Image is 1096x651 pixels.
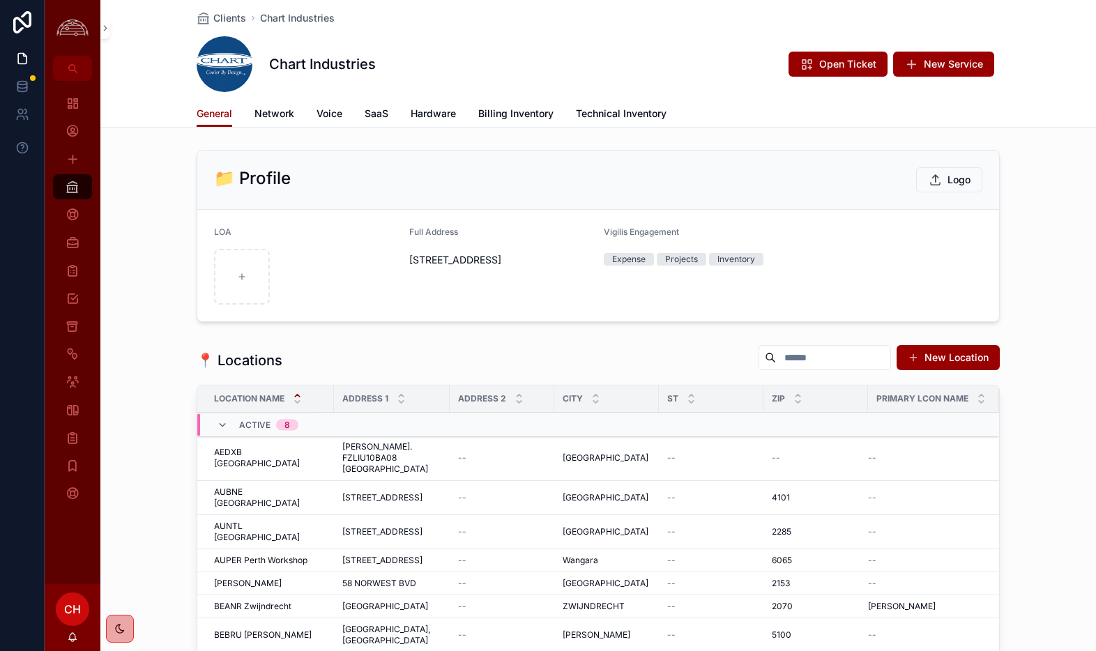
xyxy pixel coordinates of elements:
[458,555,466,566] span: --
[411,101,456,129] a: Hardware
[197,11,246,25] a: Clients
[772,526,791,537] span: 2285
[214,629,312,641] span: BEBRU [PERSON_NAME]
[772,601,793,612] span: 2070
[458,601,466,612] span: --
[214,167,291,190] h2: 📁 Profile
[897,345,1000,370] button: New Location
[789,52,888,77] button: Open Ticket
[893,52,994,77] button: New Service
[819,57,876,71] span: Open Ticket
[563,555,598,566] span: Wangara
[868,526,876,537] span: --
[214,555,307,566] span: AUPER Perth Workshop
[868,452,876,464] span: --
[458,492,466,503] span: --
[665,253,698,266] div: Projects
[214,578,282,589] span: [PERSON_NAME]
[214,393,284,404] span: Location Name
[478,101,554,129] a: Billing Inventory
[563,452,648,464] span: [GEOGRAPHIC_DATA]
[409,253,593,267] span: [STREET_ADDRESS]
[563,526,648,537] span: [GEOGRAPHIC_DATA]
[612,253,646,266] div: Expense
[213,11,246,25] span: Clients
[317,107,342,121] span: Voice
[947,173,971,187] span: Logo
[772,578,790,589] span: 2153
[576,107,667,121] span: Technical Inventory
[458,629,466,641] span: --
[772,555,792,566] span: 6065
[772,452,780,464] span: --
[342,601,428,612] span: [GEOGRAPHIC_DATA]
[478,107,554,121] span: Billing Inventory
[667,492,676,503] span: --
[365,101,388,129] a: SaaS
[916,167,982,192] button: Logo
[563,601,625,612] span: ZWIJNDRECHT
[667,601,676,612] span: --
[772,492,790,503] span: 4101
[667,526,676,537] span: --
[254,101,294,129] a: Network
[64,601,81,618] span: CH
[197,351,282,370] h1: 📍 Locations
[342,578,416,589] span: 58 NORWEST BVD
[409,227,458,237] span: Full Address
[868,578,876,589] span: --
[563,578,648,589] span: [GEOGRAPHIC_DATA]
[214,601,291,612] span: BEANR Zwijndrecht
[284,420,290,431] div: 8
[876,393,968,404] span: Primary LCON Name
[214,521,326,543] span: AUNTL [GEOGRAPHIC_DATA]
[717,253,755,266] div: Inventory
[214,487,326,509] span: AUBNE [GEOGRAPHIC_DATA]
[563,492,648,503] span: [GEOGRAPHIC_DATA]
[868,629,876,641] span: --
[576,101,667,129] a: Technical Inventory
[269,54,376,74] h1: Chart Industries
[342,492,423,503] span: [STREET_ADDRESS]
[411,107,456,121] span: Hardware
[254,107,294,121] span: Network
[214,227,231,237] span: LOA
[868,492,876,503] span: --
[342,393,388,404] span: Address 1
[342,555,423,566] span: [STREET_ADDRESS]
[667,393,678,404] span: ST
[239,420,271,431] span: Active
[458,393,506,404] span: Address 2
[458,578,466,589] span: --
[45,81,100,524] div: scrollable content
[365,107,388,121] span: SaaS
[197,101,232,128] a: General
[214,447,326,469] span: AEDXB [GEOGRAPHIC_DATA]
[317,101,342,129] a: Voice
[868,601,936,612] span: [PERSON_NAME]
[563,629,630,641] span: [PERSON_NAME]
[667,629,676,641] span: --
[604,227,679,237] span: Vigilis Engagement
[458,526,466,537] span: --
[868,555,876,566] span: --
[197,107,232,121] span: General
[260,11,335,25] a: Chart Industries
[667,555,676,566] span: --
[772,393,785,404] span: Zip
[342,526,423,537] span: [STREET_ADDRESS]
[667,452,676,464] span: --
[458,452,466,464] span: --
[342,441,441,475] span: [PERSON_NAME]. FZLIU10BA08 [GEOGRAPHIC_DATA]
[924,57,983,71] span: New Service
[342,624,441,646] span: [GEOGRAPHIC_DATA], [GEOGRAPHIC_DATA]
[53,17,92,39] img: App logo
[772,629,791,641] span: 5100
[667,578,676,589] span: --
[563,393,583,404] span: City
